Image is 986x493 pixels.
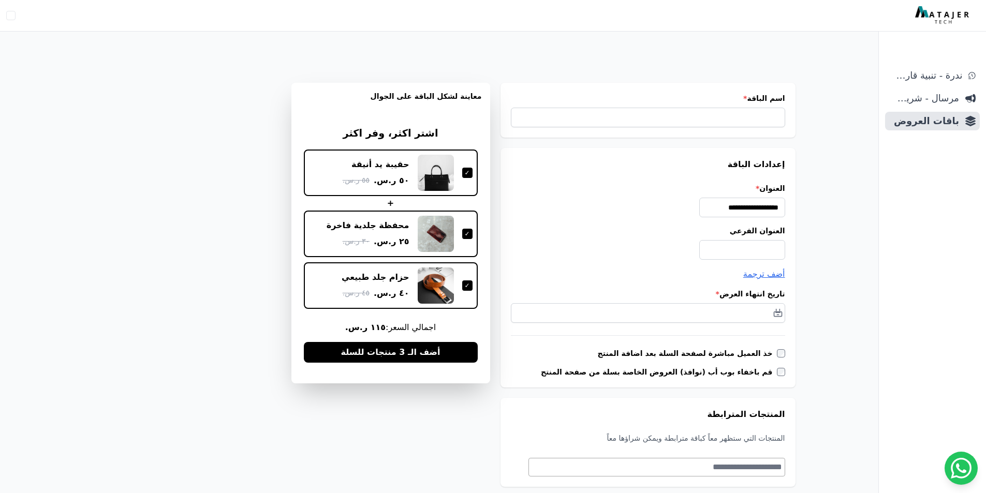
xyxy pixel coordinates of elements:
span: باقات العروض [889,114,959,128]
img: MatajerTech Logo [915,6,972,25]
h3: إعدادات الباقة [511,158,785,171]
b: ١١٥ ر.س. [345,322,386,332]
div: محفظة جلدية فاخرة [327,220,409,231]
span: أضف ترجمة [743,269,785,279]
label: اسم الباقة [511,93,785,103]
h3: المنتجات المترابطة [511,408,785,421]
p: المنتجات التي ستظهر معاً كباقة مترابطة ويمكن شراؤها معاً [511,433,785,443]
span: ٥٠ ر.س. [374,174,409,187]
div: + [304,197,478,210]
img: حزام جلد طبيعي [418,267,454,304]
div: حقيبة يد أنيقة [351,159,409,170]
span: ٢٥ ر.س. [374,235,409,248]
div: حزام جلد طبيعي [342,272,409,283]
label: قم باخفاء بوب أب (نوافذ) العروض الخاصة بسلة من صفحة المنتج [541,367,777,377]
span: ٤٠ ر.س. [374,287,409,300]
span: ٤٥ ر.س. [343,288,370,298]
span: ندرة - تنبية قارب علي النفاذ [889,68,962,83]
span: ٥٥ ر.س. [343,175,370,186]
img: محفظة جلدية فاخرة [418,216,454,252]
label: خذ العميل مباشرة لصفحة السلة بعد اضافة المنتج [598,348,777,358]
label: العنوان الفرعي [511,226,785,236]
h3: معاينة لشكل الباقة على الجوال [300,91,482,114]
button: أضف ترجمة [743,268,785,280]
span: ٣٠ ر.س. [343,236,370,247]
span: أضف الـ 3 منتجات للسلة [341,346,440,358]
textarea: Search [529,461,782,473]
span: اجمالي السعر: [304,321,478,334]
h3: اشتر اكثر، وفر اكثر [304,126,478,141]
button: أضف الـ 3 منتجات للسلة [304,342,478,363]
label: العنوان [511,183,785,193]
span: مرسال - شريط دعاية [889,91,959,106]
label: تاريخ انتهاء العرض [511,289,785,299]
img: حقيبة يد أنيقة [418,155,454,191]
